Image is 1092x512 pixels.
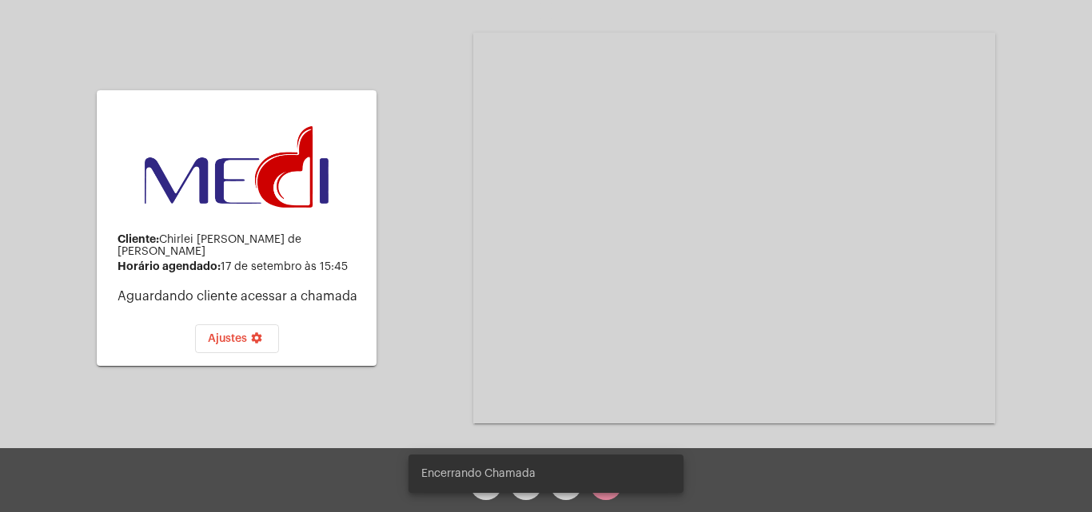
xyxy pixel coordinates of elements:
mat-icon: settings [247,331,266,351]
p: Aguardando cliente acessar a chamada [118,289,364,304]
span: Encerrando Chamada [421,466,536,482]
img: d3a1b5fa-500b-b90f-5a1c-719c20e9830b.png [145,126,329,208]
strong: Horário agendado: [118,260,221,272]
button: Ajustes [195,324,279,353]
div: 17 de setembro às 15:45 [118,260,364,273]
span: Ajustes [208,333,266,344]
div: Chirlei [PERSON_NAME] de [PERSON_NAME] [118,233,364,258]
strong: Cliente: [118,233,159,244]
